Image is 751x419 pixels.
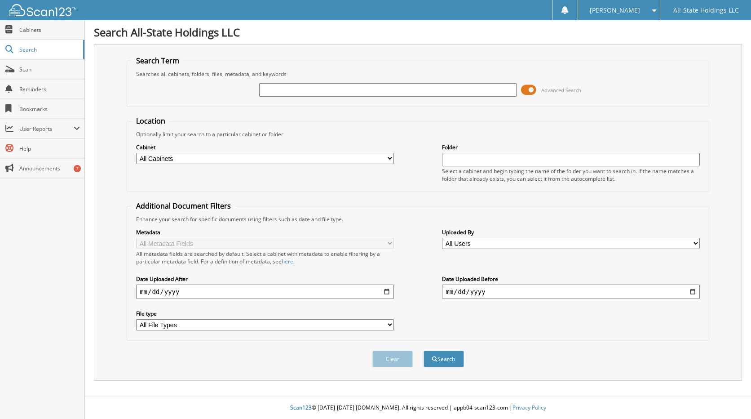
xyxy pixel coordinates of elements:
[442,285,700,299] input: end
[19,105,80,113] span: Bookmarks
[372,351,413,367] button: Clear
[19,66,80,73] span: Scan
[132,215,704,223] div: Enhance your search for specific documents using filters such as date and file type.
[442,143,700,151] label: Folder
[136,228,394,236] label: Metadata
[512,404,546,411] a: Privacy Policy
[282,258,293,265] a: here
[19,46,79,53] span: Search
[136,275,394,283] label: Date Uploaded After
[136,143,394,151] label: Cabinet
[132,70,704,78] div: Searches all cabinets, folders, files, metadata, and keywords
[19,145,80,152] span: Help
[94,25,742,40] h1: Search All-State Holdings LLC
[19,125,74,133] span: User Reports
[74,165,81,172] div: 7
[136,285,394,299] input: start
[19,165,80,172] span: Announcements
[424,351,464,367] button: Search
[590,8,640,13] span: [PERSON_NAME]
[442,167,700,183] div: Select a cabinet and begin typing the name of the folder you want to search in. If the name match...
[136,310,394,317] label: File type
[132,56,184,66] legend: Search Term
[132,201,235,211] legend: Additional Document Filters
[541,87,581,94] span: Advanced Search
[136,250,394,265] div: All metadata fields are searched by default. Select a cabinet with metadata to enable filtering b...
[85,397,751,419] div: © [DATE]-[DATE] [DOMAIN_NAME]. All rights reserved | appb04-scan123-com |
[19,26,80,34] span: Cabinets
[132,116,170,126] legend: Location
[132,130,704,138] div: Optionally limit your search to a particular cabinet or folder
[19,85,80,93] span: Reminders
[9,4,76,16] img: scan123-logo-white.svg
[442,275,700,283] label: Date Uploaded Before
[290,404,312,411] span: Scan123
[673,8,739,13] span: All-State Holdings LLC
[442,228,700,236] label: Uploaded By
